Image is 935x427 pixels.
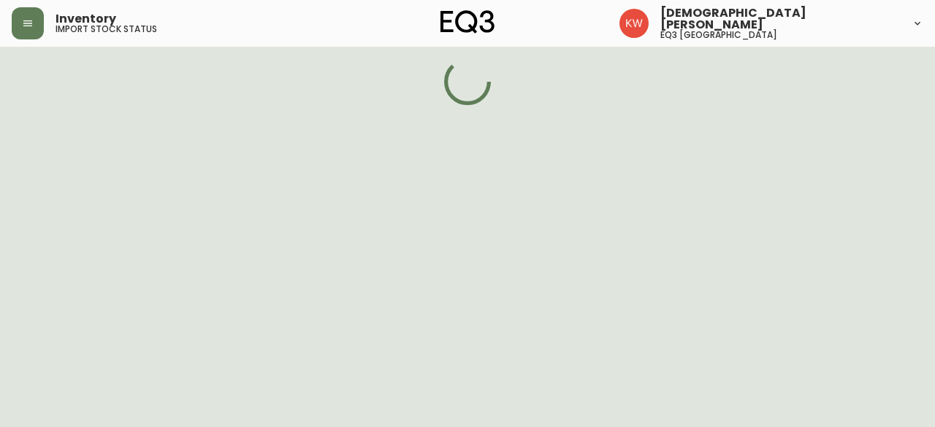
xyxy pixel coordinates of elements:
span: [DEMOGRAPHIC_DATA][PERSON_NAME] [660,7,900,31]
img: logo [440,10,495,34]
h5: eq3 [GEOGRAPHIC_DATA] [660,31,777,39]
span: Inventory [56,13,116,25]
h5: import stock status [56,25,157,34]
img: f33162b67396b0982c40ce2a87247151 [619,9,649,38]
